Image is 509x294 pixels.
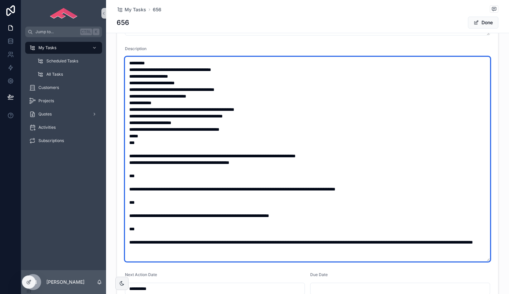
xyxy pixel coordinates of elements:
[38,125,56,130] span: Activities
[21,37,106,155] div: scrollable content
[468,17,498,29] button: Done
[125,6,146,13] span: My Tasks
[153,6,161,13] a: 656
[46,279,85,285] p: [PERSON_NAME]
[117,6,146,13] a: My Tasks
[46,72,63,77] span: All Tasks
[38,138,64,143] span: Subscriptions
[117,18,129,27] h1: 656
[25,95,102,107] a: Projects
[38,98,54,104] span: Projects
[93,29,99,35] span: K
[25,135,102,147] a: Subscriptions
[38,85,59,90] span: Customers
[33,55,102,67] a: Scheduled Tasks
[35,29,78,35] span: Jump to...
[25,82,102,94] a: Customers
[25,42,102,54] a: My Tasks
[80,29,92,35] span: Ctrl
[25,108,102,120] a: Quotes
[310,272,328,277] span: Due Date
[25,121,102,133] a: Activities
[125,46,146,51] span: Description
[25,27,102,37] button: Jump to...CtrlK
[125,272,157,277] span: Next Action Date
[38,111,52,117] span: Quotes
[46,58,78,64] span: Scheduled Tasks
[33,68,102,80] a: All Tasks
[38,45,56,50] span: My Tasks
[50,8,78,19] img: App logo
